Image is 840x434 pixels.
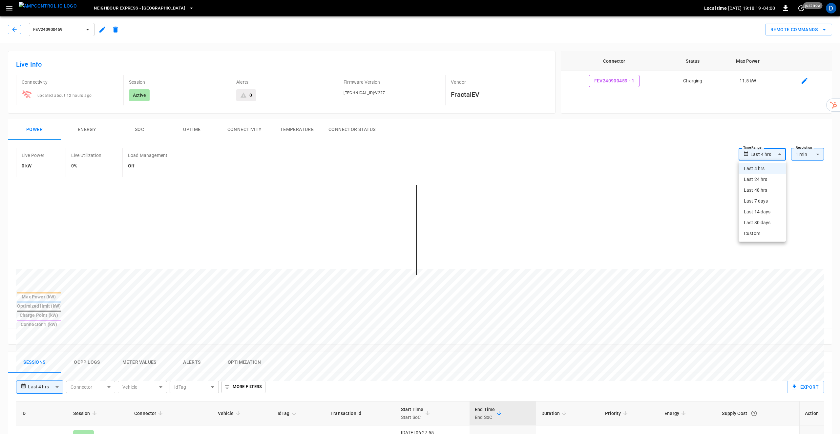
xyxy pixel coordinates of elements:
li: Last 30 days [739,217,786,228]
li: Last 7 days [739,196,786,206]
li: Last 24 hrs [739,174,786,185]
li: Last 14 days [739,206,786,217]
li: Last 4 hrs [739,163,786,174]
li: Custom [739,228,786,239]
li: Last 48 hrs [739,185,786,196]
